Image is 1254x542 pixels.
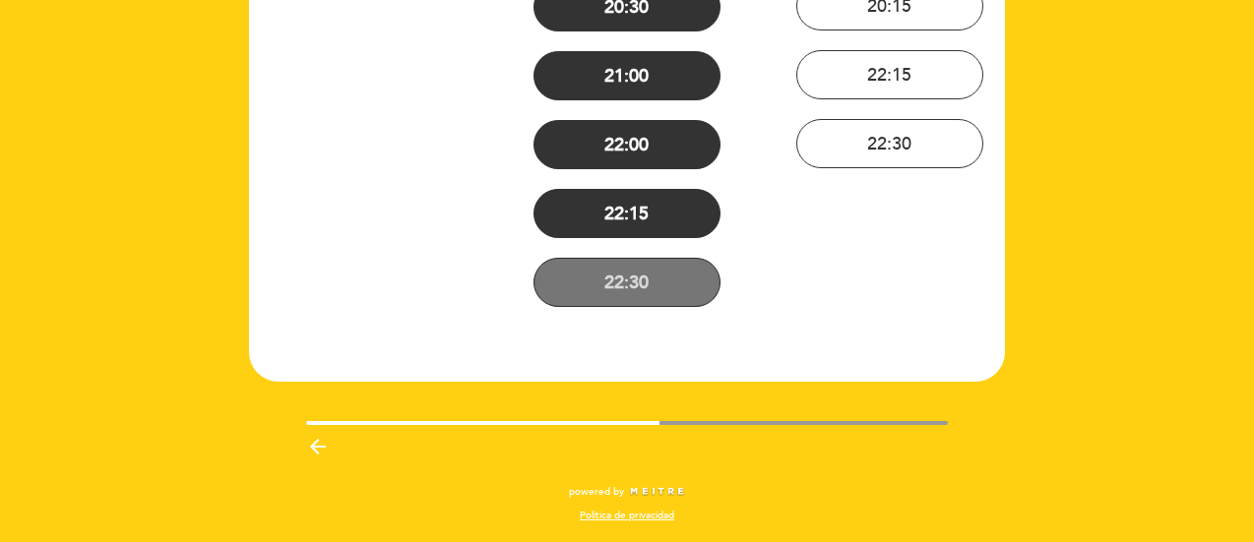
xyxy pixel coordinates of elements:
a: powered by [569,485,685,499]
button: 21:00 [533,51,721,100]
button: 22:15 [533,189,721,238]
img: MEITRE [629,487,685,497]
i: arrow_backward [306,435,330,458]
button: 22:30 [796,119,983,168]
a: Política de privacidad [580,509,674,522]
button: 22:00 [533,120,721,169]
button: 22:30 [533,258,721,307]
button: 22:15 [796,50,983,99]
span: powered by [569,485,624,499]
